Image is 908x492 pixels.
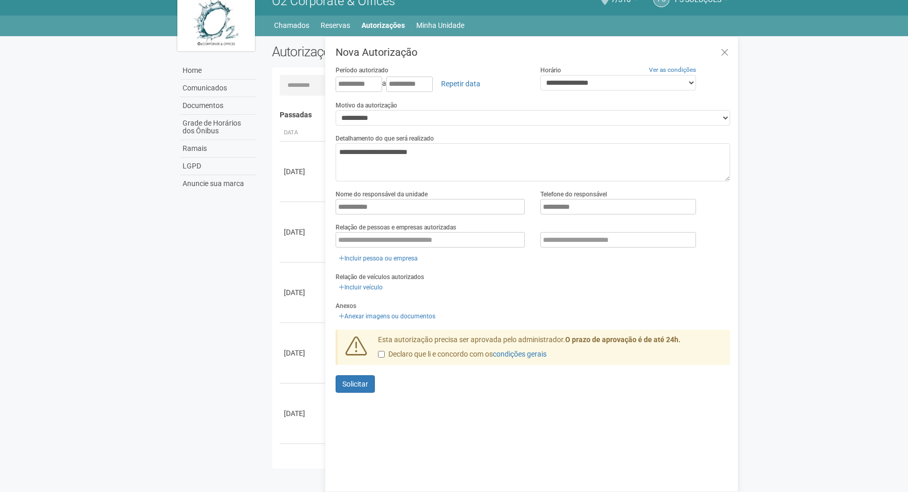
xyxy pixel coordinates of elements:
[370,335,730,365] div: Esta autorização precisa ser aprovada pelo administrador.
[378,351,385,358] input: Declaro que li e concordo com oscondições gerais
[336,134,434,143] label: Detalhamento do que será realizado
[180,140,256,158] a: Ramais
[284,166,322,177] div: [DATE]
[284,287,322,298] div: [DATE]
[336,101,397,110] label: Motivo da autorização
[540,66,561,75] label: Horário
[336,66,388,75] label: Período autorizado
[280,111,723,119] h4: Passadas
[180,115,256,140] a: Grade de Horários dos Ônibus
[284,408,322,419] div: [DATE]
[272,44,493,59] h2: Autorizações
[280,125,326,142] th: Data
[180,158,256,175] a: LGPD
[416,18,464,33] a: Minha Unidade
[336,223,456,232] label: Relação de pessoas e empresas autorizadas
[180,175,256,192] a: Anuncie sua marca
[336,301,356,311] label: Anexos
[540,190,607,199] label: Telefone do responsável
[336,311,438,322] a: Anexar imagens ou documentos
[493,350,547,358] a: condições gerais
[342,380,368,388] span: Solicitar
[284,227,322,237] div: [DATE]
[565,335,680,344] strong: O prazo de aprovação é de até 24h.
[336,282,386,293] a: Incluir veículo
[649,66,696,73] a: Ver as condições
[336,375,375,393] button: Solicitar
[284,348,322,358] div: [DATE]
[180,62,256,80] a: Home
[378,349,547,360] label: Declaro que li e concordo com os
[180,80,256,97] a: Comunicados
[180,97,256,115] a: Documentos
[336,47,730,57] h3: Nova Autorização
[274,18,309,33] a: Chamados
[336,272,424,282] label: Relação de veículos autorizados
[321,18,350,33] a: Reservas
[336,253,421,264] a: Incluir pessoa ou empresa
[336,75,525,93] div: a
[434,75,487,93] a: Repetir data
[336,190,428,199] label: Nome do responsável da unidade
[361,18,405,33] a: Autorizações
